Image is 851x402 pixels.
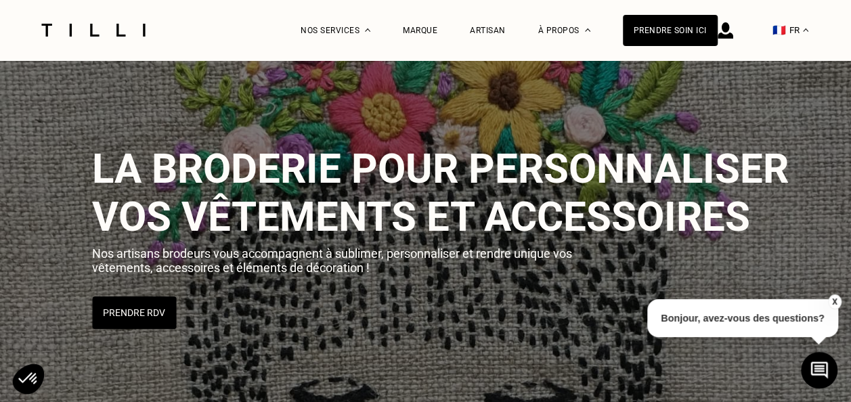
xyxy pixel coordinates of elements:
p: Nos artisans brodeurs vous accompagnent à sublimer, personnaliser et rendre unique vos vêtements,... [92,246,594,275]
p: Bonjour, avez-vous des questions? [647,299,838,337]
img: icône connexion [718,22,733,39]
button: Prendre RDV [92,296,176,329]
a: Marque [403,26,437,35]
span: 🇫🇷 [772,24,786,37]
span: La broderie pour personnaliser [92,145,789,193]
a: Prendre soin ici [623,15,718,46]
img: Menu déroulant à propos [585,28,590,32]
button: X [827,294,841,309]
img: Logo du service de couturière Tilli [37,24,150,37]
a: Artisan [470,26,506,35]
img: menu déroulant [803,28,808,32]
span: vos vêtements et accessoires [92,193,750,241]
img: Menu déroulant [365,28,370,32]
